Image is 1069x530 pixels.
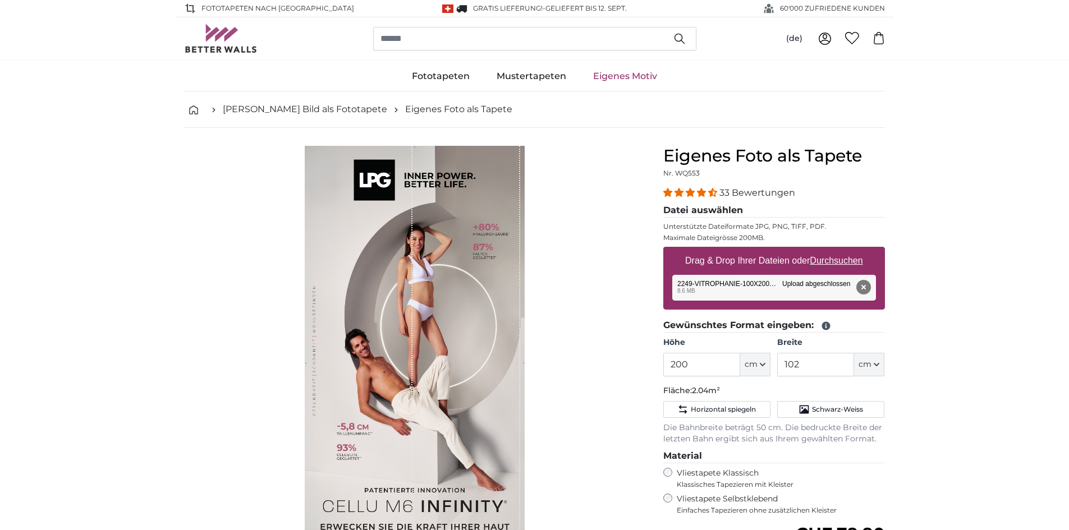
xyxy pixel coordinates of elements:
[185,24,258,53] img: Betterwalls
[543,4,627,12] span: -
[663,449,885,463] legend: Material
[777,337,884,348] label: Breite
[740,353,770,376] button: cm
[812,405,863,414] span: Schwarz-Weiss
[810,256,862,265] u: Durchsuchen
[663,222,885,231] p: Unterstützte Dateiformate JPG, PNG, TIFF, PDF.
[663,337,770,348] label: Höhe
[745,359,758,370] span: cm
[780,3,885,13] span: 60'000 ZUFRIEDENE KUNDEN
[692,385,720,395] span: 2.04m²
[201,3,354,13] span: Fototapeten nach [GEOGRAPHIC_DATA]
[545,4,627,12] span: Geliefert bis 12. Sept.
[185,91,885,128] nav: breadcrumbs
[663,204,885,218] legend: Datei auswählen
[663,169,700,177] span: Nr. WQ553
[854,353,884,376] button: cm
[663,233,885,242] p: Maximale Dateigrösse 200MB.
[442,4,453,13] img: Schweiz
[681,250,868,272] label: Drag & Drop Ihrer Dateien oder
[691,405,756,414] span: Horizontal spiegeln
[719,187,795,198] span: 33 Bewertungen
[483,62,580,91] a: Mustertapeten
[677,480,875,489] span: Klassisches Tapezieren mit Kleister
[663,146,885,166] h1: Eigenes Foto als Tapete
[398,62,483,91] a: Fototapeten
[663,187,719,198] span: 4.33 stars
[777,29,811,49] button: (de)
[663,385,885,397] p: Fläche:
[663,422,885,445] p: Die Bahnbreite beträgt 50 cm. Die bedruckte Breite der letzten Bahn ergibt sich aus Ihrem gewählt...
[663,319,885,333] legend: Gewünschtes Format eingeben:
[777,401,884,418] button: Schwarz-Weiss
[859,359,871,370] span: cm
[580,62,671,91] a: Eigenes Motiv
[677,494,885,515] label: Vliestapete Selbstklebend
[405,103,512,116] a: Eigenes Foto als Tapete
[663,401,770,418] button: Horizontal spiegeln
[677,468,875,489] label: Vliestapete Klassisch
[677,506,885,515] span: Einfaches Tapezieren ohne zusätzlichen Kleister
[223,103,387,116] a: [PERSON_NAME] Bild als Fototapete
[473,4,543,12] span: GRATIS Lieferung!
